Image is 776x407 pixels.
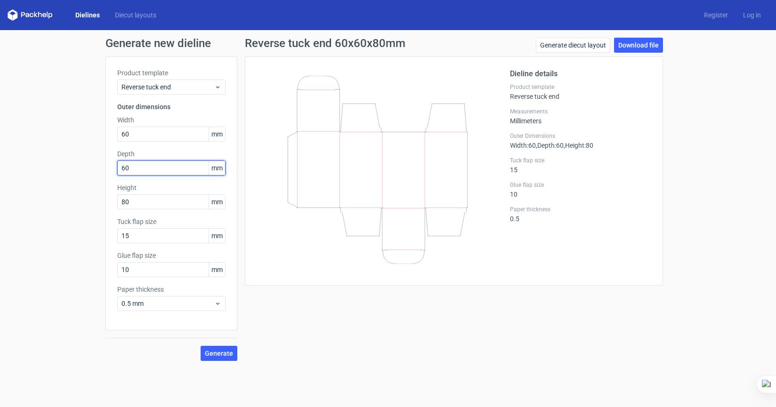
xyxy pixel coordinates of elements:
[201,346,237,361] button: Generate
[117,115,226,125] label: Width
[121,299,214,308] span: 0.5 mm
[245,38,405,49] h1: Reverse tuck end 60x60x80mm
[736,10,768,20] a: Log in
[510,181,651,189] label: Glue flap size
[209,195,225,209] span: mm
[117,285,226,294] label: Paper thickness
[510,83,651,100] div: Reverse tuck end
[107,10,164,20] a: Diecut layouts
[209,161,225,175] span: mm
[614,38,663,53] a: Download file
[105,38,671,49] h1: Generate new dieline
[510,157,651,164] label: Tuck flap size
[121,82,214,92] span: Reverse tuck end
[510,206,651,223] div: 0.5
[510,83,651,91] label: Product template
[117,183,226,192] label: Height
[510,142,536,149] span: Width : 60
[209,229,225,243] span: mm
[510,206,651,213] label: Paper thickness
[117,251,226,260] label: Glue flap size
[536,38,610,53] a: Generate diecut layout
[117,68,226,78] label: Product template
[209,127,225,141] span: mm
[510,157,651,174] div: 15
[510,181,651,198] div: 10
[205,350,233,357] span: Generate
[564,142,593,149] span: , Height : 80
[696,10,736,20] a: Register
[536,142,564,149] span: , Depth : 60
[117,149,226,159] label: Depth
[510,132,651,140] label: Outer Dimensions
[117,217,226,226] label: Tuck flap size
[510,108,651,125] div: Millimeters
[117,102,226,112] h3: Outer dimensions
[68,10,107,20] a: Dielines
[209,263,225,277] span: mm
[510,108,651,115] label: Measurements
[510,68,651,80] h2: Dieline details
